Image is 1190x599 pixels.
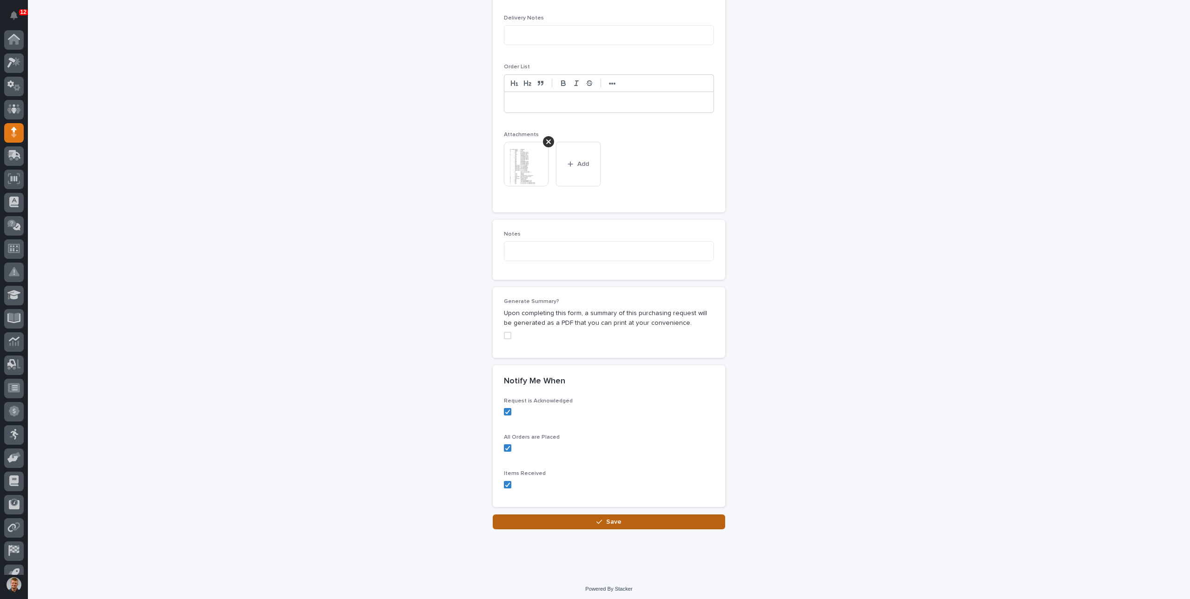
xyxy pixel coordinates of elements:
[4,575,24,594] button: users-avatar
[493,514,725,529] button: Save
[504,299,559,304] span: Generate Summary?
[504,398,573,404] span: Request is Acknowledged
[606,518,621,526] span: Save
[504,309,714,328] p: Upon completing this form, a summary of this purchasing request will be generated as a PDF that y...
[12,11,24,26] div: Notifications12
[504,231,521,237] span: Notes
[609,80,616,87] strong: •••
[504,434,560,440] span: All Orders are Placed
[504,376,565,387] h2: Notify Me When
[504,471,546,476] span: Items Received
[20,9,26,15] p: 12
[556,142,601,186] button: Add
[504,15,544,21] span: Delivery Notes
[504,64,530,70] span: Order List
[585,586,632,592] a: Powered By Stacker
[4,6,24,25] button: Notifications
[577,160,589,168] span: Add
[504,132,539,138] span: Attachments
[606,78,619,89] button: •••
